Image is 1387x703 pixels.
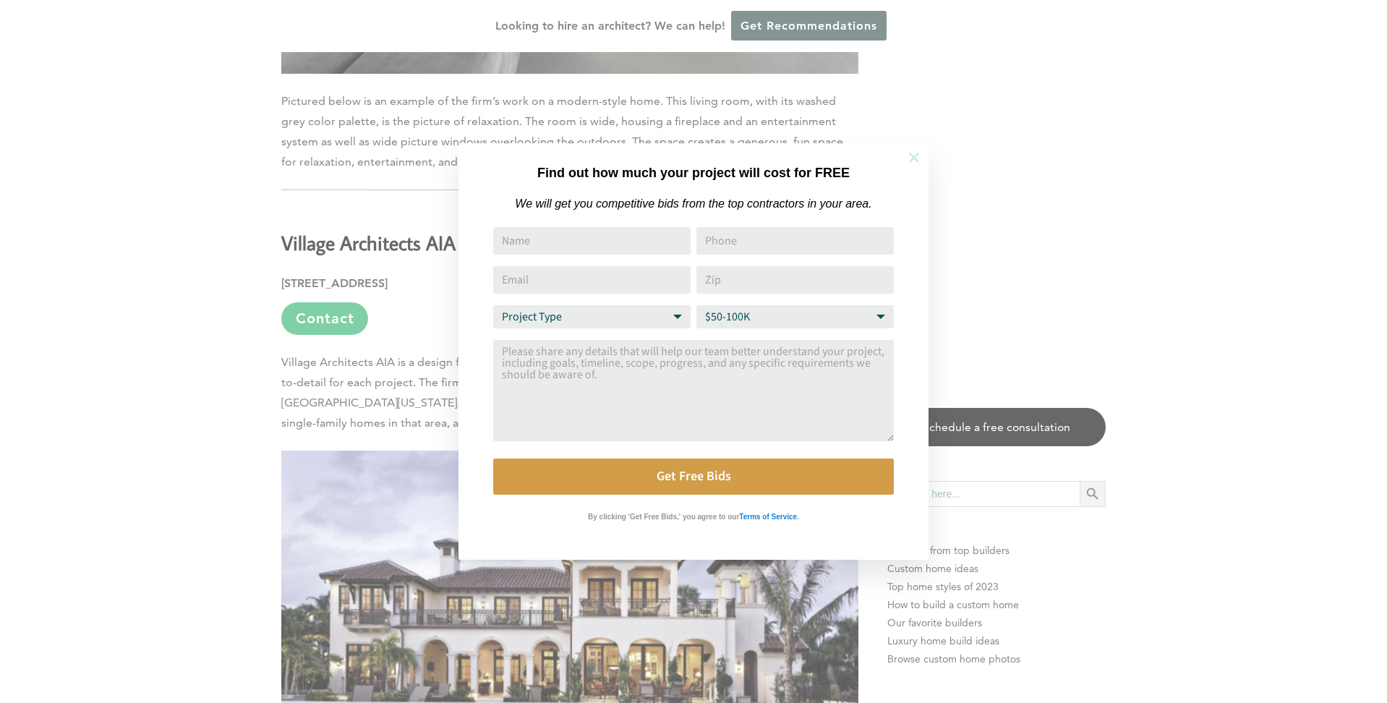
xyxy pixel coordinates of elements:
[739,509,797,521] a: Terms of Service
[696,227,894,255] input: Phone
[537,166,850,180] strong: Find out how much your project will cost for FREE
[1109,599,1370,686] iframe: Drift Widget Chat Controller
[739,513,797,521] strong: Terms of Service
[493,340,894,441] textarea: Comment or Message
[493,227,691,255] input: Name
[696,266,894,294] input: Zip
[696,305,894,328] select: Budget Range
[493,266,691,294] input: Email Address
[889,132,939,183] button: Close
[588,513,739,521] strong: By clicking 'Get Free Bids,' you agree to our
[797,513,799,521] strong: .
[515,197,871,210] em: We will get you competitive bids from the top contractors in your area.
[493,305,691,328] select: Project Type
[493,459,894,495] button: Get Free Bids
